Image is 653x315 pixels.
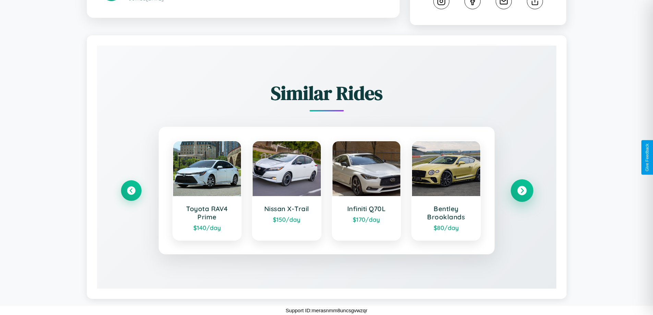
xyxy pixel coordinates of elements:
div: $ 170 /day [339,216,394,223]
div: $ 140 /day [180,224,234,231]
a: Nissan X-Trail$150/day [252,141,322,241]
h3: Bentley Brooklands [419,205,473,221]
div: Give Feedback [645,144,650,171]
h3: Toyota RAV4 Prime [180,205,234,221]
h3: Infiniti Q70L [339,205,394,213]
a: Toyota RAV4 Prime$140/day [172,141,242,241]
h2: Similar Rides [121,80,532,106]
h3: Nissan X-Trail [259,205,314,213]
p: Support ID: merasnmm8uncsgvwzqr [286,306,367,315]
div: $ 80 /day [419,224,473,231]
div: $ 150 /day [259,216,314,223]
a: Infiniti Q70L$170/day [332,141,401,241]
a: Bentley Brooklands$80/day [411,141,481,241]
